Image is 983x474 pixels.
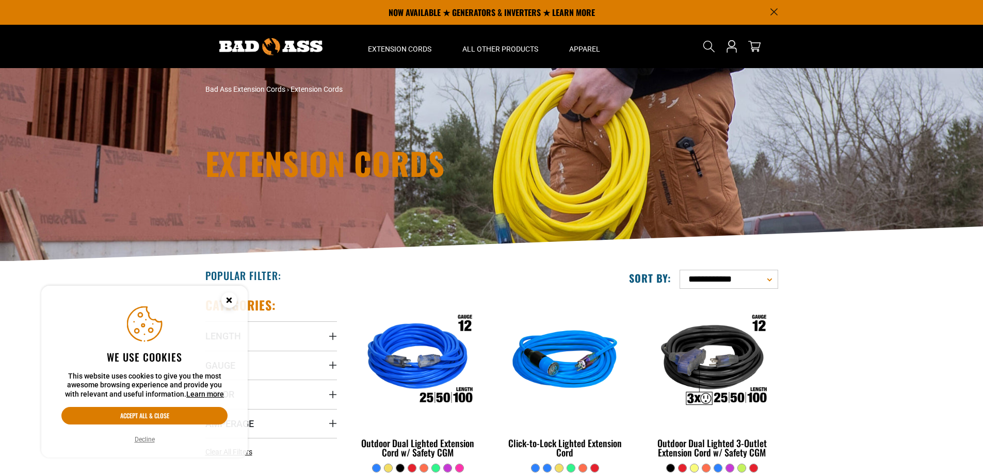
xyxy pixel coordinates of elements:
img: blue [500,302,630,421]
button: Accept all & close [61,407,228,424]
summary: All Other Products [447,25,554,68]
img: Bad Ass Extension Cords [219,38,323,55]
a: Outdoor Dual Lighted Extension Cord w/ Safety CGM Outdoor Dual Lighted Extension Cord w/ Safety CGM [352,297,484,463]
a: Outdoor Dual Lighted 3-Outlet Extension Cord w/ Safety CGM Outdoor Dual Lighted 3-Outlet Extensio... [646,297,778,463]
summary: Extension Cords [352,25,447,68]
div: Click-to-Lock Lighted Extension Cord [499,438,631,457]
button: Decline [132,434,158,445]
div: Outdoor Dual Lighted 3-Outlet Extension Cord w/ Safety CGM [646,438,778,457]
label: Sort by: [629,271,671,285]
span: › [287,85,289,93]
summary: Gauge [205,351,337,380]
img: Outdoor Dual Lighted 3-Outlet Extension Cord w/ Safety CGM [647,302,777,421]
a: Learn more [186,390,224,398]
h2: Popular Filter: [205,269,281,282]
div: Outdoor Dual Lighted Extension Cord w/ Safety CGM [352,438,484,457]
aside: Cookie Consent [41,286,248,458]
summary: Amperage [205,409,337,438]
a: Bad Ass Extension Cords [205,85,285,93]
span: Extension Cords [368,44,431,54]
h1: Extension Cords [205,148,582,178]
nav: breadcrumbs [205,84,582,95]
summary: Length [205,321,337,350]
summary: Color [205,380,337,408]
span: All Other Products [462,44,538,54]
img: Outdoor Dual Lighted Extension Cord w/ Safety CGM [353,302,483,421]
summary: Search [701,38,717,55]
summary: Apparel [554,25,616,68]
p: This website uses cookies to give you the most awesome browsing experience and provide you with r... [61,372,228,399]
h2: We use cookies [61,350,228,364]
a: blue Click-to-Lock Lighted Extension Cord [499,297,631,463]
span: Extension Cords [291,85,343,93]
span: Apparel [569,44,600,54]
